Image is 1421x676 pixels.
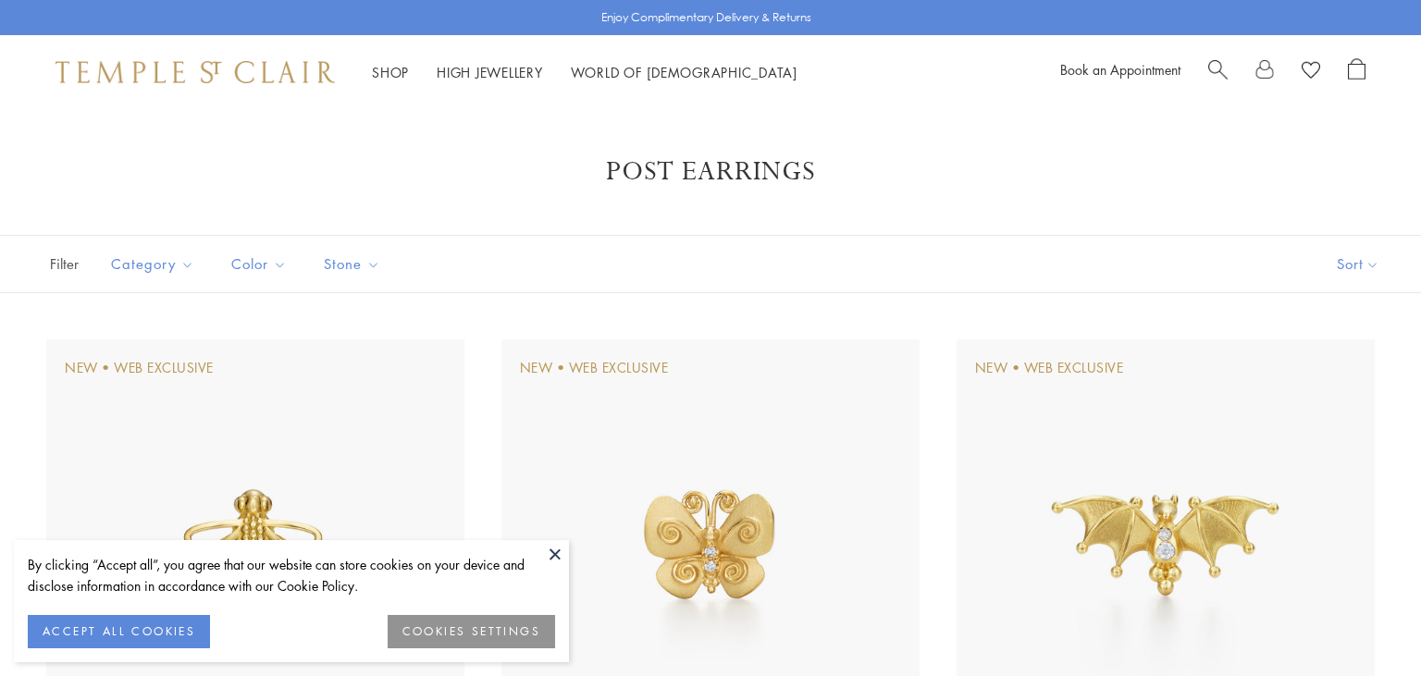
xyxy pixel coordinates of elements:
button: Category [97,243,208,285]
p: Enjoy Complimentary Delivery & Returns [601,8,811,27]
div: New • Web Exclusive [975,358,1124,378]
span: Color [222,252,301,276]
a: View Wishlist [1302,58,1320,86]
button: COOKIES SETTINGS [388,615,555,648]
span: Stone [315,252,394,276]
nav: Main navigation [372,61,797,84]
a: World of [DEMOGRAPHIC_DATA]World of [DEMOGRAPHIC_DATA] [571,63,797,81]
a: Book an Appointment [1060,60,1180,79]
button: ACCEPT ALL COOKIES [28,615,210,648]
span: Category [102,252,208,276]
div: By clicking “Accept all”, you agree that our website can store cookies on your device and disclos... [28,554,555,596]
a: Search [1208,58,1228,86]
img: Temple St. Clair [56,61,335,83]
a: Open Shopping Bag [1348,58,1365,86]
h1: Post Earrings [74,155,1347,189]
button: Color [217,243,301,285]
div: New • Web Exclusive [520,358,669,378]
iframe: Gorgias live chat messenger [1328,589,1402,658]
div: New • Web Exclusive [65,358,214,378]
a: High JewelleryHigh Jewellery [437,63,543,81]
button: Stone [310,243,394,285]
button: Show sort by [1295,236,1421,292]
a: ShopShop [372,63,409,81]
